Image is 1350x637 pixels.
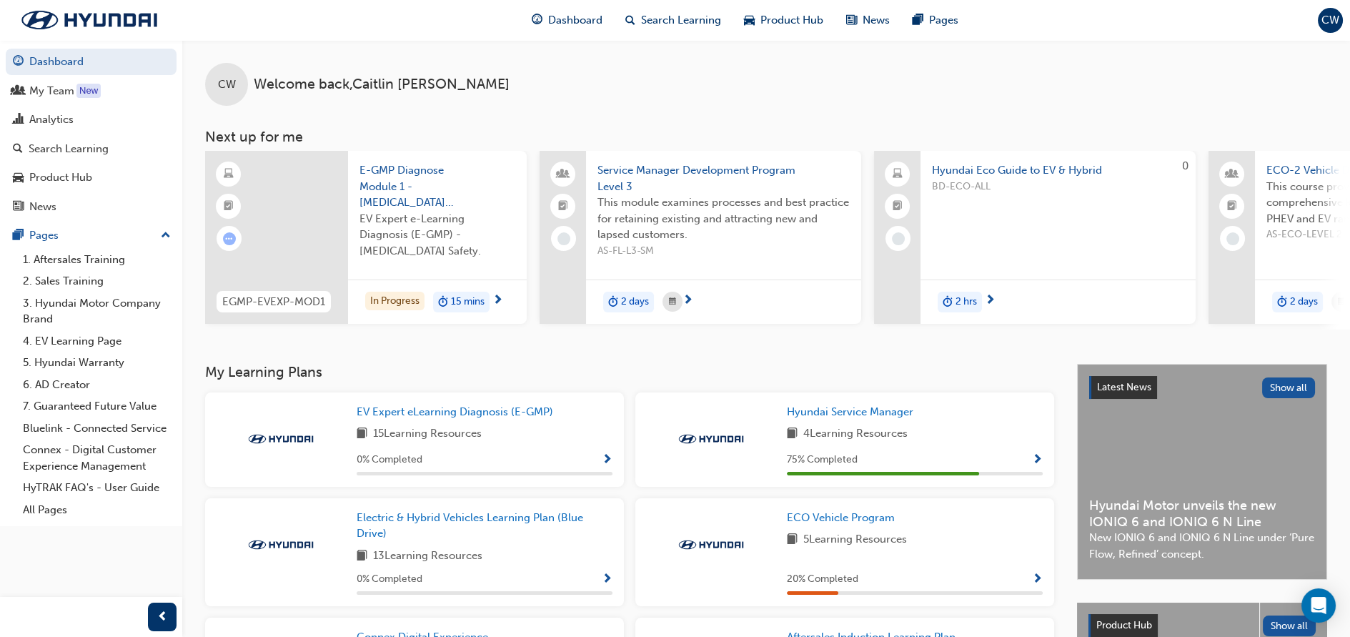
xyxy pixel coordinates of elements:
[956,294,977,310] span: 2 hrs
[614,6,733,35] a: search-iconSearch Learning
[29,83,74,99] div: My Team
[17,292,177,330] a: 3. Hyundai Motor Company Brand
[357,571,422,588] span: 0 % Completed
[787,405,913,418] span: Hyundai Service Manager
[17,374,177,396] a: 6. AD Creator
[901,6,970,35] a: pages-iconPages
[892,232,905,245] span: learningRecordVerb_NONE-icon
[357,511,583,540] span: Electric & Hybrid Vehicles Learning Plan (Blue Drive)
[929,12,958,29] span: Pages
[6,194,177,220] a: News
[13,201,24,214] span: news-icon
[359,162,515,211] span: E-GMP Diagnose Module 1 - [MEDICAL_DATA] Safety
[597,243,850,260] span: AS-FL-L3-SM
[357,404,559,420] a: EV Expert eLearning Diagnosis (E-GMP)
[1032,454,1043,467] span: Show Progress
[1032,571,1043,588] button: Show Progress
[803,531,907,549] span: 5 Learning Resources
[373,548,482,566] span: 13 Learning Resources
[932,179,1184,195] span: BD-ECO-ALL
[602,573,612,586] span: Show Progress
[1301,588,1336,623] div: Open Intercom Messenger
[438,293,448,312] span: duration-icon
[1338,293,1345,311] span: calendar-icon
[1088,614,1316,637] a: Product HubShow all
[672,538,750,552] img: Trak
[1277,293,1287,312] span: duration-icon
[13,229,24,242] span: pages-icon
[943,293,953,312] span: duration-icon
[625,11,635,29] span: search-icon
[357,510,612,542] a: Electric & Hybrid Vehicles Learning Plan (Blue Drive)
[669,293,676,311] span: calendar-icon
[1077,364,1327,580] a: Latest NewsShow allHyundai Motor unveils the new IONIQ 6 and IONIQ 6 N LineNew IONIQ 6 and IONIQ ...
[17,270,177,292] a: 2. Sales Training
[182,129,1350,145] h3: Next up for me
[1226,232,1239,245] span: learningRecordVerb_NONE-icon
[13,172,24,184] span: car-icon
[6,164,177,191] a: Product Hub
[29,112,74,128] div: Analytics
[13,56,24,69] span: guage-icon
[29,169,92,186] div: Product Hub
[1032,451,1043,469] button: Show Progress
[222,294,325,310] span: EGMP-EVEXP-MOD1
[520,6,614,35] a: guage-iconDashboard
[6,49,177,75] a: Dashboard
[205,364,1054,380] h3: My Learning Plans
[787,531,798,549] span: book-icon
[7,5,172,35] img: Trak
[1227,197,1237,216] span: booktick-icon
[1032,573,1043,586] span: Show Progress
[621,294,649,310] span: 2 days
[218,76,236,93] span: CW
[893,165,903,184] span: laptop-icon
[17,477,177,499] a: HyTRAK FAQ's - User Guide
[17,330,177,352] a: 4. EV Learning Page
[608,293,618,312] span: duration-icon
[744,11,755,29] span: car-icon
[602,451,612,469] button: Show Progress
[1089,376,1315,399] a: Latest NewsShow all
[6,222,177,249] button: Pages
[913,11,923,29] span: pages-icon
[373,425,482,443] span: 15 Learning Resources
[1262,377,1316,398] button: Show all
[1096,619,1152,631] span: Product Hub
[242,432,320,446] img: Trak
[672,432,750,446] img: Trak
[6,107,177,133] a: Analytics
[733,6,835,35] a: car-iconProduct Hub
[558,165,568,184] span: people-icon
[548,12,602,29] span: Dashboard
[29,227,59,244] div: Pages
[540,151,861,324] a: Service Manager Development Program Level 3This module examines processes and best practice for r...
[29,141,109,157] div: Search Learning
[254,76,510,93] span: Welcome back , Caitlin [PERSON_NAME]
[224,197,234,216] span: booktick-icon
[846,11,857,29] span: news-icon
[157,608,168,626] span: prev-icon
[161,227,171,245] span: up-icon
[863,12,890,29] span: News
[760,12,823,29] span: Product Hub
[597,194,850,243] span: This module examines processes and best practice for retaining existing and attracting new and la...
[13,143,23,156] span: search-icon
[357,425,367,443] span: book-icon
[357,405,553,418] span: EV Expert eLearning Diagnosis (E-GMP)
[6,78,177,104] a: My Team
[602,571,612,588] button: Show Progress
[557,232,570,245] span: learningRecordVerb_NONE-icon
[1182,159,1188,172] span: 0
[205,151,527,324] a: EGMP-EVEXP-MOD1E-GMP Diagnose Module 1 - [MEDICAL_DATA] SafetyEV Expert e-Learning Diagnosis (E-G...
[17,439,177,477] a: Connex - Digital Customer Experience Management
[359,211,515,260] span: EV Expert e-Learning Diagnosis (E-GMP) - [MEDICAL_DATA] Safety.
[223,232,236,245] span: learningRecordVerb_ATTEMPT-icon
[365,292,425,311] div: In Progress
[787,404,919,420] a: Hyundai Service Manager
[17,499,177,521] a: All Pages
[13,114,24,127] span: chart-icon
[803,425,908,443] span: 4 Learning Resources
